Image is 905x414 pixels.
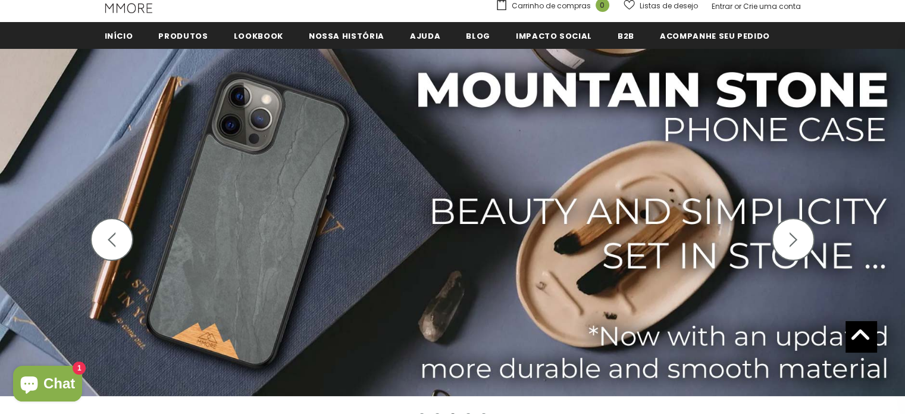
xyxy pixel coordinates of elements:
span: B2B [618,30,634,42]
span: Nossa história [309,30,384,42]
span: Acompanhe seu pedido [660,30,770,42]
a: Crie uma conta [743,1,801,11]
a: Blog [466,22,490,49]
span: Blog [466,30,490,42]
span: IMPACTO SOCIAL [516,30,592,42]
a: B2B [618,22,634,49]
a: Início [105,22,133,49]
span: or [734,1,741,11]
span: Início [105,30,133,42]
a: Produtos [158,22,208,49]
a: Entrar [712,1,732,11]
a: Lookbook [234,22,283,49]
span: Produtos [158,30,208,42]
a: IMPACTO SOCIAL [516,22,592,49]
a: Nossa história [309,22,384,49]
a: Acompanhe seu pedido [660,22,770,49]
span: Lookbook [234,30,283,42]
a: ajuda [410,22,440,49]
span: ajuda [410,30,440,42]
inbox-online-store-chat: Shopify online store chat [10,366,86,404]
